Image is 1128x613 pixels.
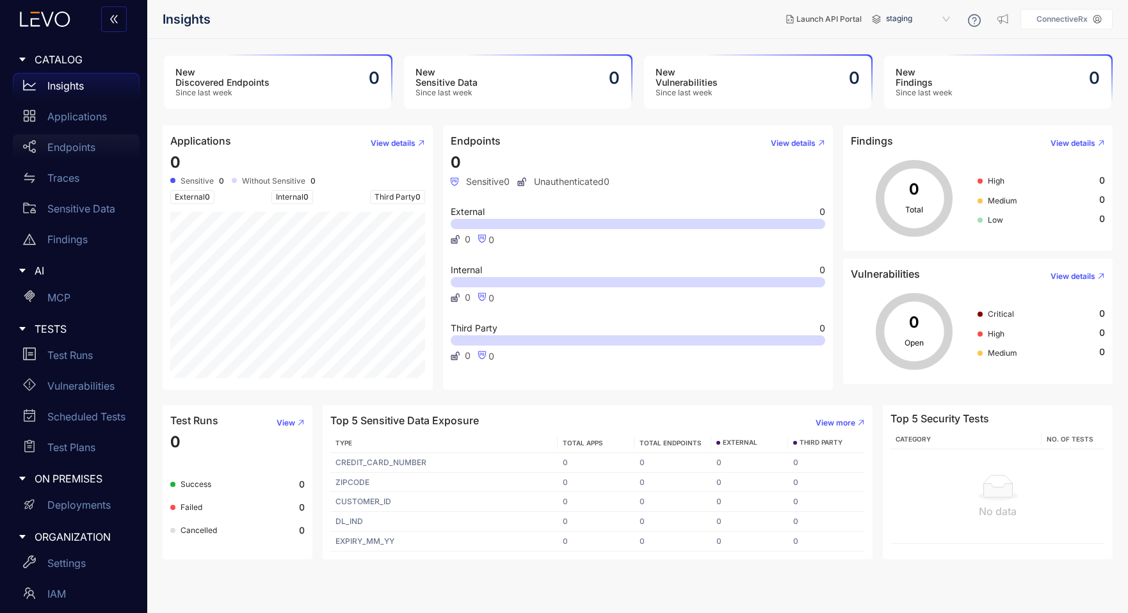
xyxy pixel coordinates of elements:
span: 0 [1099,347,1105,357]
span: 0 [170,433,181,451]
td: CREDIT_CARD_NUMBER [330,453,558,473]
span: double-left [109,14,119,26]
b: 0 [219,177,224,186]
span: THIRD PARTY [800,439,842,447]
span: 0 [1099,175,1105,186]
b: 0 [299,502,305,513]
span: 0 [819,207,825,216]
td: 0 [711,473,788,493]
span: View more [816,418,855,427]
p: Insights [47,80,84,92]
td: 0 [634,473,711,493]
span: 0 [1099,308,1105,319]
span: Sensitive [181,177,214,186]
h3: New Sensitive Data [415,67,478,88]
span: 0 [819,324,825,333]
span: Third Party [370,190,425,204]
span: External [170,190,214,204]
span: caret-right [18,532,27,541]
span: 0 [488,351,494,362]
button: double-left [101,6,127,32]
span: ON PREMISES [35,473,129,484]
a: Traces [13,165,140,196]
p: Test Runs [47,349,93,361]
div: AI [8,257,140,284]
span: Success [181,479,211,489]
p: Vulnerabilities [47,380,115,392]
a: Test Runs [13,342,140,373]
span: 0 [465,292,471,303]
a: Test Plans [13,434,140,465]
span: caret-right [18,266,27,275]
p: Sensitive Data [47,203,115,214]
a: IAM [13,581,140,612]
h4: Vulnerabilities [851,268,920,280]
span: 0 [1099,328,1105,338]
a: Insights [13,73,140,104]
span: ORGANIZATION [35,531,129,543]
td: 0 [558,473,634,493]
span: Low [988,215,1003,225]
span: 0 [415,192,421,202]
button: View details [761,133,825,154]
button: Launch API Portal [776,9,872,29]
td: 0 [788,473,865,493]
h4: Test Runs [170,415,218,426]
td: 0 [634,453,711,473]
span: 0 [205,192,210,202]
td: CUSTOMER_ID [330,492,558,512]
b: 0 [299,525,305,536]
span: AI [35,265,129,276]
span: TESTS [35,323,129,335]
span: 0 [303,192,309,202]
span: swap [23,171,36,184]
span: 0 [465,351,471,361]
span: View details [1051,272,1095,281]
span: 0 [465,234,471,244]
span: warning [23,233,36,246]
span: 0 [1099,195,1105,205]
b: 0 [299,479,305,490]
div: ON PREMISES [8,465,140,492]
span: No. of Tests [1047,435,1093,443]
span: Internal [271,190,313,204]
h4: Applications [170,135,231,147]
h2: 0 [1089,68,1100,88]
span: caret-right [18,324,27,333]
span: 0 [488,292,494,303]
span: Category [896,435,931,443]
td: 0 [711,532,788,552]
span: 0 [1099,214,1105,224]
button: View details [360,133,425,154]
p: Test Plans [47,442,95,453]
span: Launch API Portal [796,15,862,24]
p: Findings [47,234,88,245]
td: 0 [711,512,788,532]
h4: Top 5 Sensitive Data Exposure [330,415,479,426]
p: Endpoints [47,141,95,153]
h3: New Vulnerabilities [656,67,718,88]
span: caret-right [18,55,27,64]
span: 0 [170,153,181,171]
h2: 0 [849,68,860,88]
h2: 0 [609,68,620,88]
td: 0 [634,532,711,552]
td: 0 [634,492,711,512]
td: 0 [558,492,634,512]
td: 0 [558,453,634,473]
span: View details [1051,139,1095,148]
p: MCP [47,292,70,303]
span: staging [886,9,953,29]
span: Internal [451,266,482,275]
b: 0 [310,177,316,186]
td: 0 [788,532,865,552]
span: Since last week [175,88,270,97]
button: View details [1040,266,1105,287]
span: EXTERNAL [723,439,757,447]
h3: New Discovered Endpoints [175,67,270,88]
span: Since last week [896,88,953,97]
td: DL_IND [330,512,558,532]
span: Medium [988,196,1017,205]
h3: New Findings [896,67,953,88]
button: View [266,413,305,433]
